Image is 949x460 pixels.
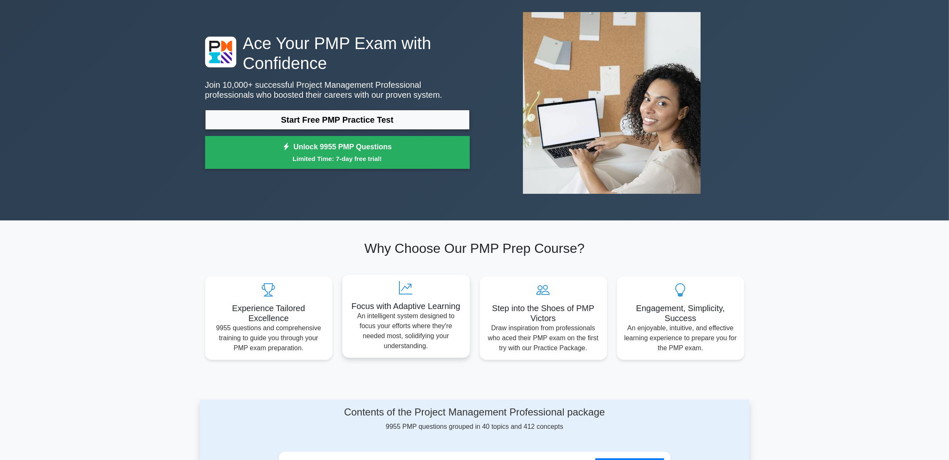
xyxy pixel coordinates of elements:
[212,323,326,353] p: 9955 questions and comprehensive training to guide you through your PMP exam preparation.
[205,80,470,100] p: Join 10,000+ successful Project Management Professional professionals who boosted their careers w...
[279,406,671,432] div: 9955 PMP questions grouped in 40 topics and 412 concepts
[205,110,470,130] a: Start Free PMP Practice Test
[624,323,738,353] p: An enjoyable, intuitive, and effective learning experience to prepare you for the PMP exam.
[349,301,463,311] h5: Focus with Adaptive Learning
[486,323,600,353] p: Draw inspiration from professionals who aced their PMP exam on the first try with our Practice Pa...
[216,154,459,163] small: Limited Time: 7-day free trial!
[486,303,600,323] h5: Step into the Shoes of PMP Victors
[624,303,738,323] h5: Engagement, Simplicity, Success
[279,406,671,418] h4: Contents of the Project Management Professional package
[205,33,470,73] h1: Ace Your PMP Exam with Confidence
[349,311,463,351] p: An intelligent system designed to focus your efforts where they're needed most, solidifying your ...
[205,136,470,169] a: Unlock 9955 PMP QuestionsLimited Time: 7-day free trial!
[205,240,744,256] h2: Why Choose Our PMP Prep Course?
[212,303,326,323] h5: Experience Tailored Excellence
